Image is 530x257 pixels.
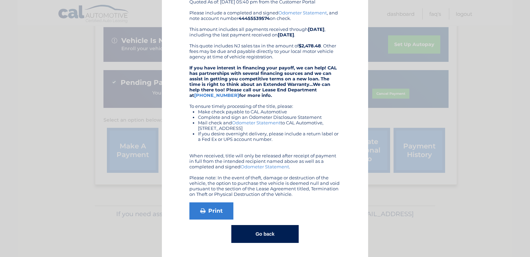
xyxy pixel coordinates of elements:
[189,65,337,98] strong: If you have interest in financing your payoff, we can help! CAL has partnerships with several fin...
[198,131,341,142] li: If you desire overnight delivery, please include a return label or a Fed Ex or UPS account number.
[278,10,327,15] a: Odometer Statement
[239,15,270,21] b: 44455539574
[299,43,321,48] b: $2,478.48
[308,26,324,32] b: [DATE]
[194,92,239,98] a: [PHONE_NUMBER]
[189,10,341,197] div: Please include a completed and signed , and note account number on check. This amount includes al...
[198,109,341,114] li: Make check payable to CAL Automotive
[232,120,280,125] a: Odometer Statement
[231,225,298,243] button: Go back
[241,164,289,169] a: Odometer Statement
[278,32,294,37] b: [DATE]
[198,114,341,120] li: Complete and sign an Odometer Disclosure Statement
[189,202,233,220] a: Print
[198,120,341,131] li: Mail check and to CAL Automotive, [STREET_ADDRESS]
